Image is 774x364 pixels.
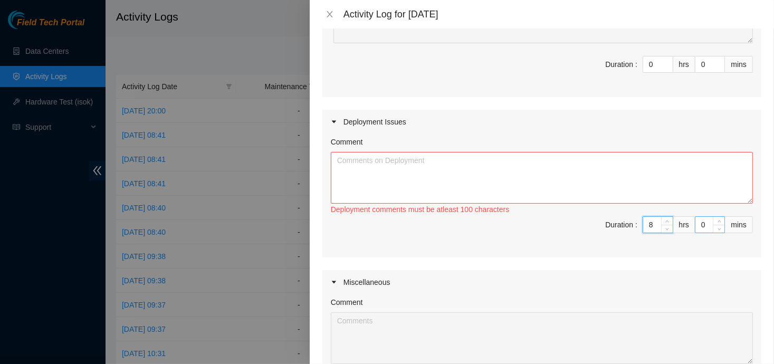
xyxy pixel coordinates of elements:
[716,218,722,225] span: up
[725,216,753,233] div: mins
[326,10,334,18] span: close
[331,279,337,285] span: caret-right
[331,119,337,125] span: caret-right
[664,218,671,225] span: up
[605,59,637,70] div: Duration :
[343,8,761,20] div: Activity Log for [DATE]
[661,217,673,225] span: Increase Value
[725,56,753,73] div: mins
[331,204,753,215] div: Deployment comments must be atleast 100 characters
[664,226,671,232] span: down
[331,136,363,148] label: Comment
[322,9,337,20] button: Close
[673,56,695,73] div: hrs
[716,226,722,232] span: down
[673,216,695,233] div: hrs
[605,219,637,231] div: Duration :
[713,217,724,225] span: Increase Value
[661,225,673,233] span: Decrease Value
[331,296,363,308] label: Comment
[322,270,761,294] div: Miscellaneous
[322,110,761,134] div: Deployment Issues
[331,312,753,364] textarea: Comment
[713,225,724,233] span: Decrease Value
[331,152,753,204] textarea: Comment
